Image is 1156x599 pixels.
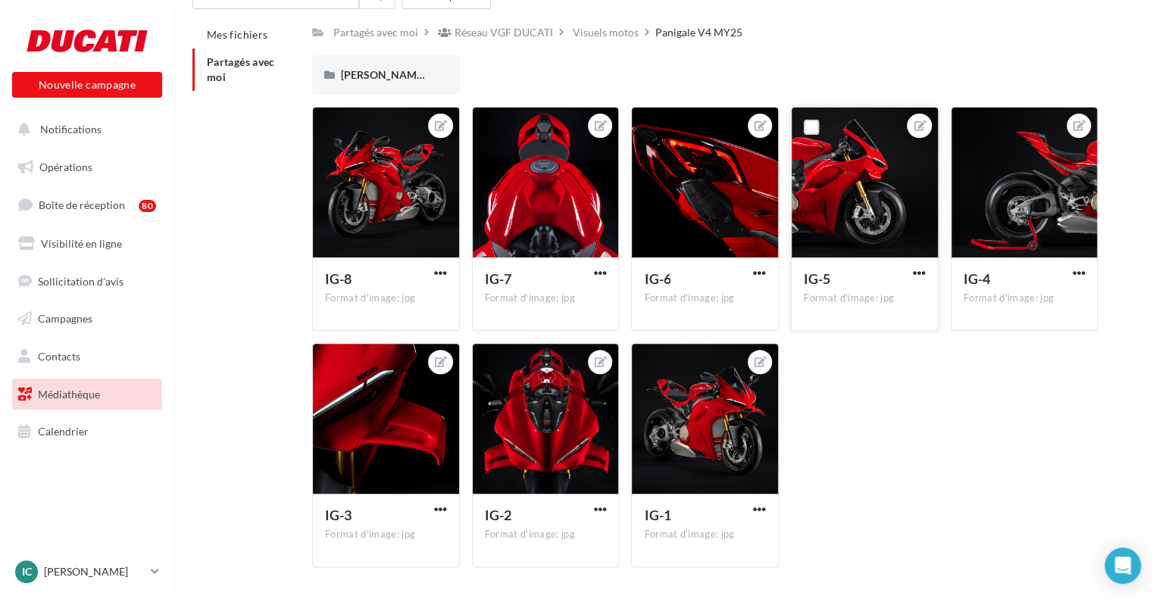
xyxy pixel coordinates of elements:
[485,507,511,523] span: IG-2
[9,266,165,298] a: Sollicitation d'avis
[39,198,125,211] span: Boîte de réception
[644,507,670,523] span: IG-1
[9,228,165,260] a: Visibilité en ligne
[325,528,447,541] div: Format d'image: jpg
[9,114,159,145] button: Notifications
[644,270,670,287] span: IG-6
[9,416,165,448] a: Calendrier
[964,292,1086,305] div: Format d'image: jpg
[644,528,766,541] div: Format d'image: jpg
[9,379,165,410] a: Médiathèque
[333,25,418,40] div: Partagés avec moi
[38,350,80,363] span: Contacts
[38,312,92,325] span: Campagnes
[485,528,607,541] div: Format d'image: jpg
[38,425,89,438] span: Calendrier
[9,151,165,183] a: Opérations
[804,292,926,305] div: Format d'image: jpg
[38,388,100,401] span: Médiathèque
[12,557,162,586] a: IC [PERSON_NAME]
[1104,548,1141,584] div: Open Intercom Messenger
[325,270,351,287] span: IG-8
[485,270,511,287] span: IG-7
[12,72,162,98] button: Nouvelle campagne
[325,292,447,305] div: Format d'image: jpg
[44,564,145,579] p: [PERSON_NAME]
[804,270,830,287] span: IG-5
[655,25,742,40] div: Panigale V4 MY25
[9,303,165,335] a: Campagnes
[40,123,102,136] span: Notifications
[139,200,156,212] div: 80
[22,564,32,579] span: IC
[455,25,553,40] div: Réseau VGF DUCATI
[644,292,766,305] div: Format d'image: jpg
[964,270,990,287] span: IG-4
[325,507,351,523] span: IG-3
[9,189,165,221] a: Boîte de réception80
[39,161,92,173] span: Opérations
[41,237,122,250] span: Visibilité en ligne
[38,274,123,287] span: Sollicitation d'avis
[9,341,165,373] a: Contacts
[573,25,639,40] div: Visuels motos
[485,292,607,305] div: Format d'image: jpg
[207,28,267,41] span: Mes fichiers
[341,68,544,81] span: [PERSON_NAME] et [PERSON_NAME] Pro
[207,55,275,83] span: Partagés avec moi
